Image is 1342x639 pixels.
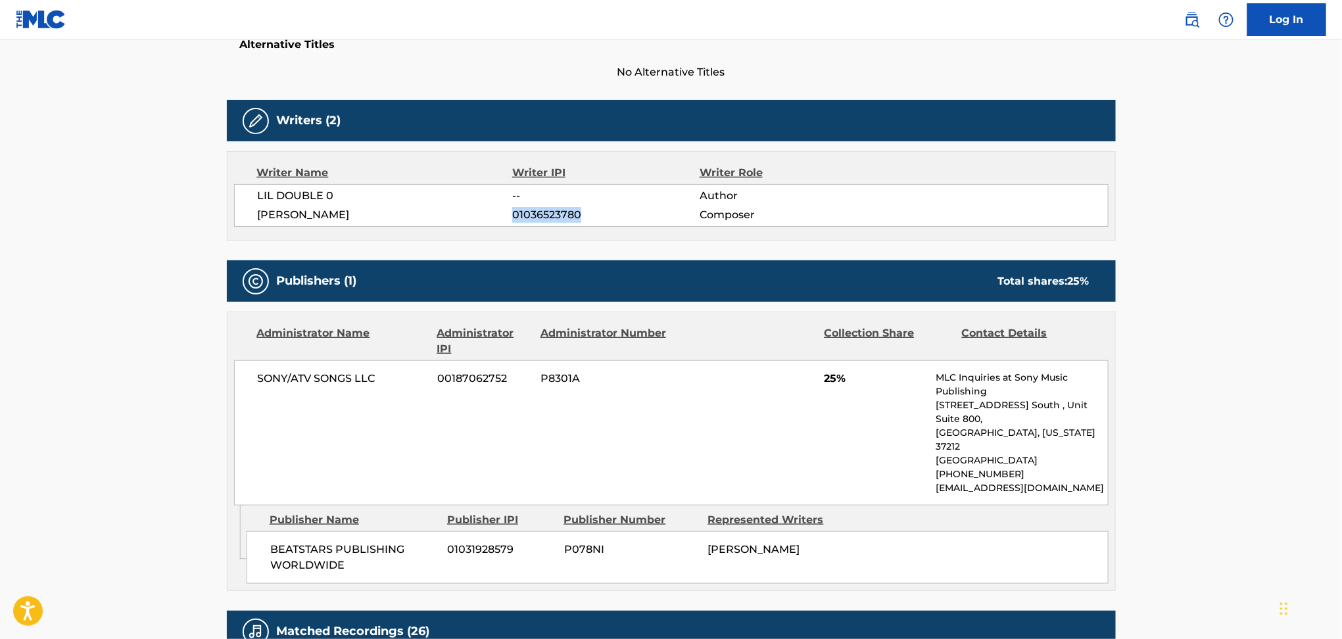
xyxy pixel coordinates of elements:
span: Composer [700,207,870,223]
h5: Publishers (1) [277,273,357,289]
span: LIL DOUBLE 0 [258,188,513,204]
span: BEATSTARS PUBLISHING WORLDWIDE [270,542,438,573]
div: Writer IPI [512,165,700,181]
a: Log In [1247,3,1326,36]
iframe: Chat Widget [1276,576,1342,639]
span: SONY/ATV SONGS LLC [258,371,428,387]
div: Administrator IPI [437,325,531,357]
span: P8301A [540,371,668,387]
div: Writer Name [257,165,513,181]
span: 25% [824,371,926,387]
p: [GEOGRAPHIC_DATA], [US_STATE] 37212 [936,426,1107,454]
span: [PERSON_NAME] [258,207,513,223]
div: Publisher Name [270,512,437,528]
img: Publishers [248,273,264,289]
img: MLC Logo [16,10,66,29]
img: help [1218,12,1234,28]
img: Writers [248,113,264,129]
div: Represented Writers [708,512,842,528]
div: Administrator Number [540,325,668,357]
p: [EMAIL_ADDRESS][DOMAIN_NAME] [936,481,1107,495]
span: No Alternative Titles [227,64,1116,80]
div: Help [1213,7,1239,33]
h5: Alternative Titles [240,38,1103,51]
p: [GEOGRAPHIC_DATA] [936,454,1107,467]
span: P078NI [564,542,698,557]
div: Publisher IPI [447,512,554,528]
div: Collection Share [824,325,951,357]
img: search [1184,12,1200,28]
span: 01036523780 [512,207,699,223]
div: Writer Role [700,165,870,181]
h5: Matched Recordings (26) [277,624,430,639]
div: Administrator Name [257,325,427,357]
span: Author [700,188,870,204]
div: Drag [1280,589,1288,628]
span: 01031928579 [448,542,554,557]
div: Contact Details [962,325,1090,357]
span: -- [512,188,699,204]
span: 25 % [1068,275,1090,287]
h5: Writers (2) [277,113,341,128]
p: [STREET_ADDRESS] South , Unit Suite 800, [936,398,1107,426]
div: Publisher Number [564,512,698,528]
div: Total shares: [998,273,1090,289]
span: [PERSON_NAME] [708,543,800,556]
span: 00187062752 [437,371,531,387]
a: Public Search [1179,7,1205,33]
p: MLC Inquiries at Sony Music Publishing [936,371,1107,398]
p: [PHONE_NUMBER] [936,467,1107,481]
